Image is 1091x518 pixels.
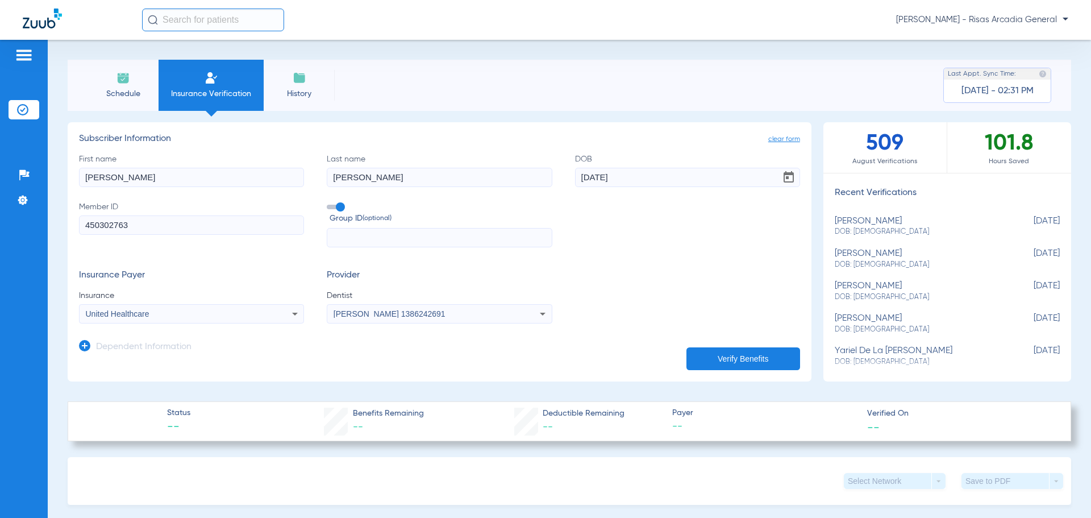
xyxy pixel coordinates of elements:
div: [PERSON_NAME] [835,313,1003,334]
span: -- [867,421,880,433]
span: [DATE] [1003,346,1060,367]
span: Payer [672,407,857,419]
span: Deductible Remaining [543,408,624,420]
img: History [293,71,306,85]
span: [DATE] [1003,248,1060,270]
span: Group ID [330,213,552,225]
label: DOB [575,154,800,187]
span: Last Appt. Sync Time: [948,68,1016,80]
span: August Verifications [823,156,947,167]
small: (optional) [363,213,392,225]
div: [PERSON_NAME] [835,281,1003,302]
div: 101.8 [947,122,1071,173]
span: [DATE] [1003,313,1060,334]
h3: Subscriber Information [79,134,800,145]
span: Schedule [96,88,150,100]
span: -- [353,422,363,432]
img: Zuub Logo [23,9,62,28]
span: [PERSON_NAME] - Risas Arcadia General [896,14,1068,26]
span: Hours Saved [947,156,1071,167]
button: Verify Benefits [686,347,800,370]
input: Last name [327,168,552,187]
img: hamburger-icon [15,48,33,62]
input: First name [79,168,304,187]
label: First name [79,154,304,187]
h3: Dependent Information [96,342,191,353]
div: yariel de la [PERSON_NAME] [835,346,1003,367]
span: Dentist [327,290,552,301]
span: [DATE] - 02:31 PM [961,85,1034,97]
h3: Provider [327,270,552,281]
label: Member ID [79,201,304,248]
div: [PERSON_NAME] [835,248,1003,270]
span: DOB: [DEMOGRAPHIC_DATA] [835,227,1003,237]
span: History [272,88,326,100]
span: clear form [768,134,800,145]
span: Status [167,407,190,419]
img: Schedule [116,71,130,85]
span: -- [672,420,857,434]
span: DOB: [DEMOGRAPHIC_DATA] [835,325,1003,335]
h3: Recent Verifications [823,188,1071,199]
span: [PERSON_NAME] 1386242691 [334,309,445,318]
iframe: Chat Widget [1034,463,1091,518]
h3: Insurance Payer [79,270,304,281]
span: Insurance [79,290,304,301]
input: DOBOpen calendar [575,168,800,187]
img: Manual Insurance Verification [205,71,218,85]
input: Search for patients [142,9,284,31]
span: Benefits Remaining [353,408,424,420]
span: DOB: [DEMOGRAPHIC_DATA] [835,357,1003,367]
img: last sync help info [1039,70,1047,78]
span: United Healthcare [86,309,149,318]
div: [PERSON_NAME] [835,216,1003,237]
span: DOB: [DEMOGRAPHIC_DATA] [835,260,1003,270]
span: Insurance Verification [167,88,255,100]
span: [DATE] [1003,216,1060,237]
button: Open calendar [777,166,800,189]
input: Member ID [79,216,304,235]
span: Verified On [867,408,1052,420]
span: DOB: [DEMOGRAPHIC_DATA] [835,292,1003,302]
label: Last name [327,154,552,187]
span: -- [167,420,190,436]
span: [DATE] [1003,281,1060,302]
div: 509 [823,122,947,173]
span: -- [543,422,553,432]
img: Search Icon [148,15,158,25]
